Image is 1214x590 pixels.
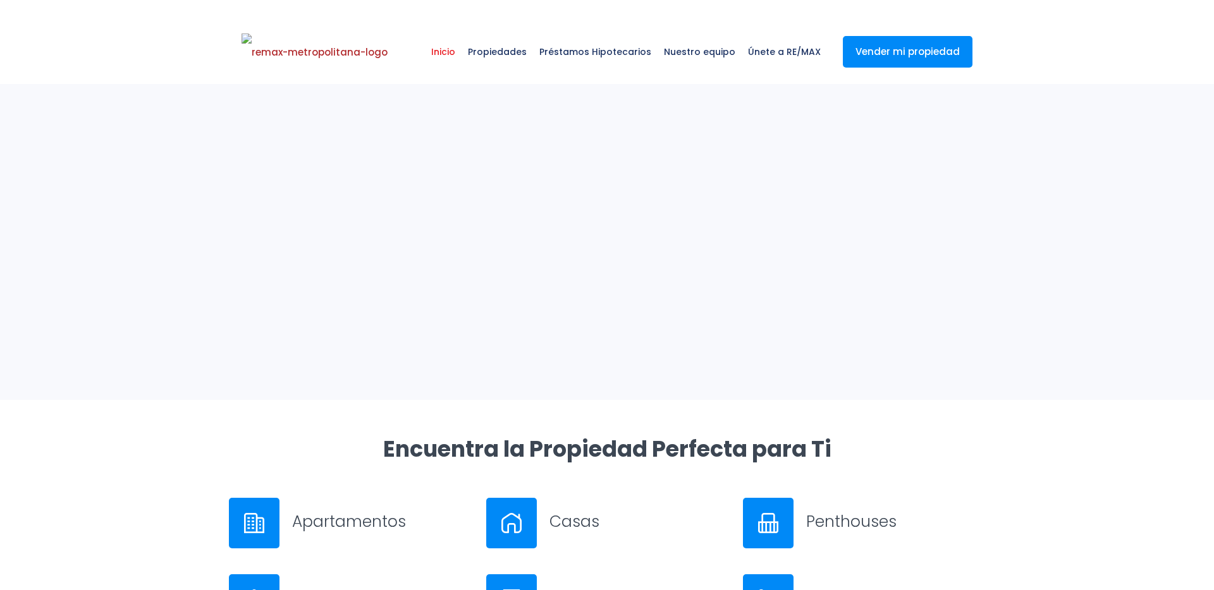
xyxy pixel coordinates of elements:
span: Únete a RE/MAX [742,33,827,71]
a: Inicio [425,20,462,83]
a: Únete a RE/MAX [742,20,827,83]
h3: Penthouses [806,510,985,533]
a: Propiedades [462,20,533,83]
a: Vender mi propiedad [843,36,972,68]
strong: Encuentra la Propiedad Perfecta para Ti [383,433,831,464]
span: Nuestro equipo [658,33,742,71]
a: Penthouses [743,498,985,548]
h3: Casas [549,510,728,533]
span: Inicio [425,33,462,71]
a: Nuestro equipo [658,20,742,83]
a: RE/MAX Metropolitana [242,20,388,83]
h3: Apartamentos [292,510,471,533]
span: Propiedades [462,33,533,71]
img: remax-metropolitana-logo [242,33,388,71]
a: Casas [486,498,728,548]
a: Apartamentos [229,498,471,548]
a: Préstamos Hipotecarios [533,20,658,83]
span: Préstamos Hipotecarios [533,33,658,71]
